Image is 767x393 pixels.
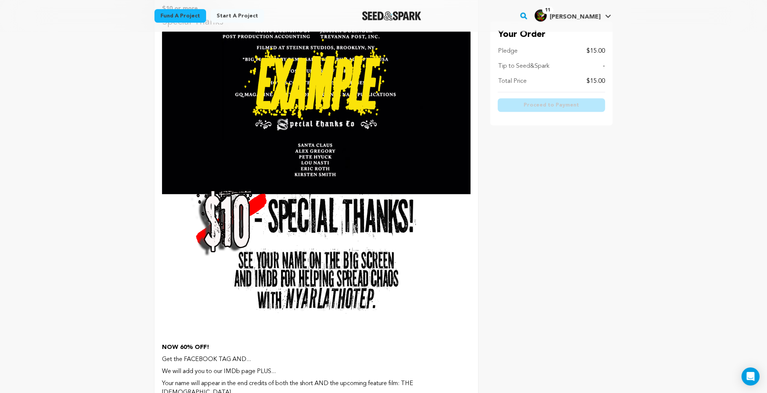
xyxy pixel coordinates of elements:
p: $15.00 [587,77,605,86]
strong: NOW 60% OFF! [162,344,209,350]
p: Tip to Seed&Spark [498,62,549,71]
span: [PERSON_NAME] [550,14,600,20]
p: Your Order [498,29,605,41]
div: Open Intercom Messenger [741,367,759,385]
button: Proceed to Payment [498,98,605,112]
p: Pledge [498,47,517,56]
span: Kermet K.'s Profile [533,8,613,24]
img: incentive [162,31,471,340]
p: - [603,62,605,71]
p: Get the FACEBOOK TAG AND... [162,355,471,364]
a: Kermet K.'s Profile [533,8,613,21]
a: Start a project [211,9,264,23]
p: Total Price [498,77,526,86]
div: Kermet K.'s Profile [535,9,600,21]
span: Proceed to Payment [524,101,579,109]
span: 11 [542,6,553,14]
a: Seed&Spark Homepage [362,11,421,20]
p: We will add you to our IMDb page PLUS... [162,367,471,376]
a: Fund a project [154,9,206,23]
p: $15.00 [587,47,605,56]
img: 95bb94b78b941d48.png [535,9,547,21]
img: Seed&Spark Logo Dark Mode [362,11,421,20]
